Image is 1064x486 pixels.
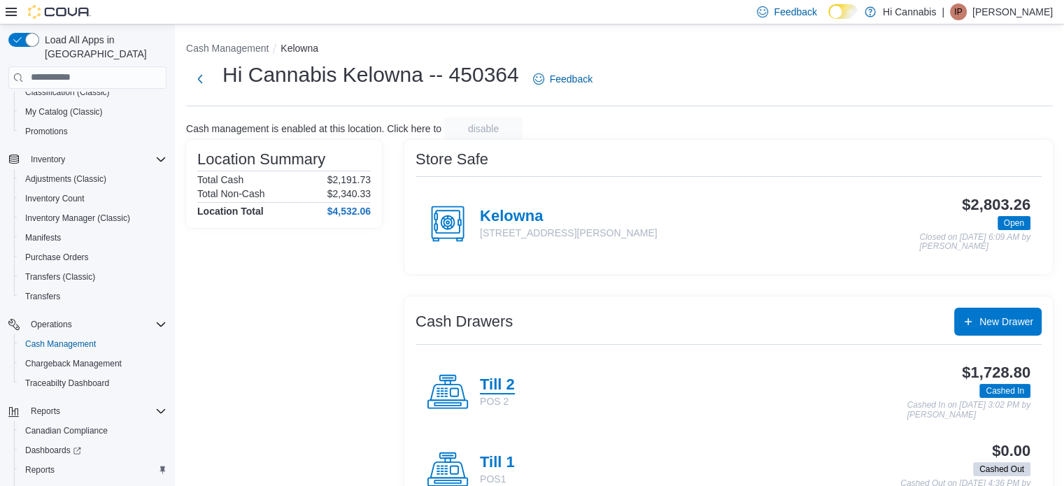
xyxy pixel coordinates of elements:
[20,375,115,392] a: Traceabilty Dashboard
[550,72,593,86] span: Feedback
[197,151,325,168] h3: Location Summary
[25,403,66,420] button: Reports
[186,65,214,93] button: Next
[186,43,269,54] button: Cash Management
[14,122,172,141] button: Promotions
[14,189,172,208] button: Inventory Count
[972,3,1053,20] p: [PERSON_NAME]
[327,188,371,199] p: $2,340.33
[828,4,858,19] input: Dark Mode
[20,123,73,140] a: Promotions
[25,232,61,243] span: Manifests
[979,315,1033,329] span: New Drawer
[25,213,130,224] span: Inventory Manager (Classic)
[883,3,936,20] p: Hi Cannabis
[480,226,658,240] p: [STREET_ADDRESS][PERSON_NAME]
[20,229,66,246] a: Manifests
[973,462,1030,476] span: Cashed Out
[25,151,166,168] span: Inventory
[197,206,264,217] h4: Location Total
[31,319,72,330] span: Operations
[25,316,166,333] span: Operations
[14,169,172,189] button: Adjustments (Classic)
[25,445,81,456] span: Dashboards
[186,41,1053,58] nav: An example of EuiBreadcrumbs
[20,190,166,207] span: Inventory Count
[20,210,166,227] span: Inventory Manager (Classic)
[25,358,122,369] span: Chargeback Management
[992,443,1030,459] h3: $0.00
[998,216,1030,230] span: Open
[20,210,136,227] a: Inventory Manager (Classic)
[950,3,967,20] div: Ian Paul
[25,252,89,263] span: Purchase Orders
[20,462,166,478] span: Reports
[20,171,166,187] span: Adjustments (Classic)
[14,267,172,287] button: Transfers (Classic)
[20,355,127,372] a: Chargeback Management
[468,122,499,136] span: disable
[954,3,962,20] span: IP
[962,196,1030,213] h3: $2,803.26
[828,19,829,20] span: Dark Mode
[14,208,172,228] button: Inventory Manager (Classic)
[197,188,265,199] h6: Total Non-Cash
[20,249,166,266] span: Purchase Orders
[25,403,166,420] span: Reports
[20,269,101,285] a: Transfers (Classic)
[25,378,109,389] span: Traceabilty Dashboard
[25,425,108,436] span: Canadian Compliance
[31,154,65,165] span: Inventory
[25,193,85,204] span: Inventory Count
[20,442,87,459] a: Dashboards
[416,151,488,168] h3: Store Safe
[20,249,94,266] a: Purchase Orders
[20,462,60,478] a: Reports
[25,338,96,350] span: Cash Management
[20,190,90,207] a: Inventory Count
[28,5,91,19] img: Cova
[3,315,172,334] button: Operations
[20,375,166,392] span: Traceabilty Dashboard
[14,421,172,441] button: Canadian Compliance
[979,384,1030,398] span: Cashed In
[14,460,172,480] button: Reports
[480,376,515,394] h4: Till 2
[444,117,523,140] button: disable
[25,106,103,117] span: My Catalog (Classic)
[20,336,101,352] a: Cash Management
[20,84,166,101] span: Classification (Classic)
[480,394,515,408] p: POS 2
[774,5,816,19] span: Feedback
[197,174,243,185] h6: Total Cash
[14,441,172,460] a: Dashboards
[20,123,166,140] span: Promotions
[25,173,106,185] span: Adjustments (Classic)
[20,171,112,187] a: Adjustments (Classic)
[25,464,55,476] span: Reports
[942,3,944,20] p: |
[962,364,1030,381] h3: $1,728.80
[3,401,172,421] button: Reports
[986,385,1024,397] span: Cashed In
[20,422,113,439] a: Canadian Compliance
[25,151,71,168] button: Inventory
[14,228,172,248] button: Manifests
[480,208,658,226] h4: Kelowna
[14,373,172,393] button: Traceabilty Dashboard
[281,43,318,54] button: Kelowna
[14,248,172,267] button: Purchase Orders
[327,174,371,185] p: $2,191.73
[20,103,108,120] a: My Catalog (Classic)
[14,83,172,102] button: Classification (Classic)
[20,336,166,352] span: Cash Management
[954,308,1042,336] button: New Drawer
[25,126,68,137] span: Promotions
[14,287,172,306] button: Transfers
[20,422,166,439] span: Canadian Compliance
[480,454,515,472] h4: Till 1
[25,316,78,333] button: Operations
[20,103,166,120] span: My Catalog (Classic)
[25,87,110,98] span: Classification (Classic)
[480,472,515,486] p: POS1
